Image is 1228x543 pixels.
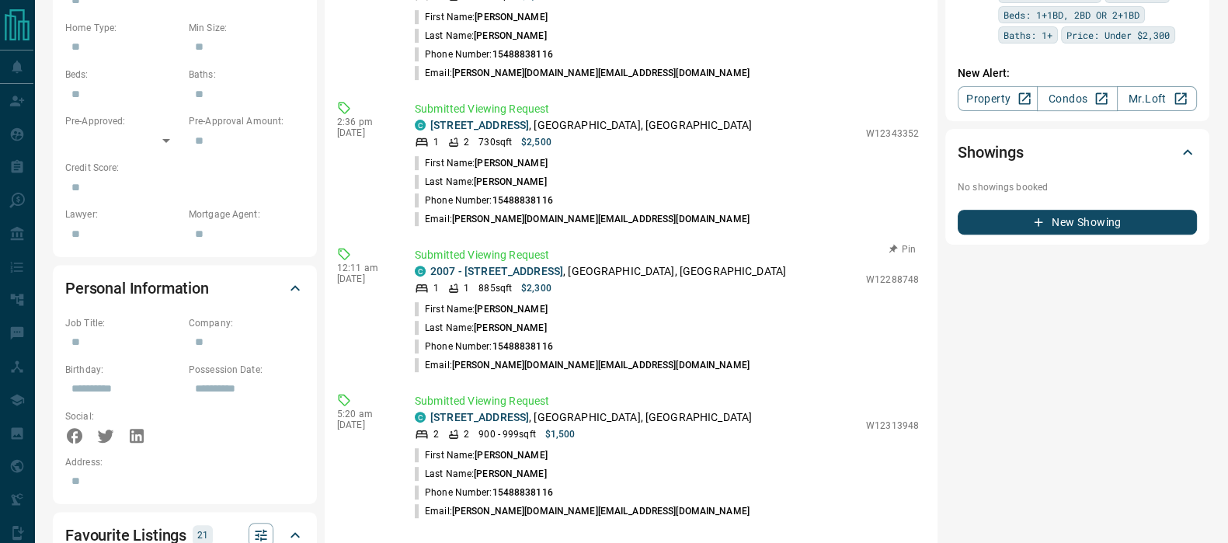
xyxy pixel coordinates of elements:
[415,66,750,80] p: Email:
[65,21,181,35] p: Home Type:
[189,207,304,221] p: Mortgage Agent:
[65,161,304,175] p: Credit Score:
[880,242,925,256] button: Pin
[65,455,304,469] p: Address:
[433,281,439,295] p: 1
[430,263,786,280] p: , [GEOGRAPHIC_DATA], [GEOGRAPHIC_DATA]
[337,409,391,419] p: 5:20 am
[415,47,553,61] p: Phone Number:
[415,247,919,263] p: Submitted Viewing Request
[337,273,391,284] p: [DATE]
[430,409,752,426] p: , [GEOGRAPHIC_DATA], [GEOGRAPHIC_DATA]
[65,276,209,301] h2: Personal Information
[65,68,181,82] p: Beds:
[189,21,304,35] p: Min Size:
[415,156,548,170] p: First Name:
[415,101,919,117] p: Submitted Viewing Request
[430,411,529,423] a: [STREET_ADDRESS]
[415,175,547,189] p: Last Name:
[65,409,181,423] p: Social:
[958,65,1197,82] p: New Alert:
[433,135,439,149] p: 1
[492,195,552,206] span: 15488838116
[1004,27,1052,43] span: Baths: 1+
[492,341,552,352] span: 15488838116
[337,117,391,127] p: 2:36 pm
[474,30,546,41] span: [PERSON_NAME]
[521,281,551,295] p: $2,300
[545,427,576,441] p: $1,500
[415,321,547,335] p: Last Name:
[65,207,181,221] p: Lawyer:
[958,210,1197,235] button: New Showing
[478,135,512,149] p: 730 sqft
[464,135,469,149] p: 2
[415,29,547,43] p: Last Name:
[415,412,426,423] div: condos.ca
[415,302,548,316] p: First Name:
[415,266,426,277] div: condos.ca
[474,322,546,333] span: [PERSON_NAME]
[337,419,391,430] p: [DATE]
[492,49,552,60] span: 15488838116
[866,273,919,287] p: W12288748
[430,119,529,131] a: [STREET_ADDRESS]
[475,158,547,169] span: [PERSON_NAME]
[65,114,181,128] p: Pre-Approved:
[415,448,548,462] p: First Name:
[866,127,919,141] p: W12343352
[415,486,553,499] p: Phone Number:
[452,360,750,371] span: [PERSON_NAME][DOMAIN_NAME][EMAIL_ADDRESS][DOMAIN_NAME]
[1117,86,1197,111] a: Mr.Loft
[958,140,1024,165] h2: Showings
[415,120,426,131] div: condos.ca
[464,427,469,441] p: 2
[475,450,547,461] span: [PERSON_NAME]
[1037,86,1117,111] a: Condos
[1004,7,1139,23] span: Beds: 1+1BD, 2BD OR 2+1BD
[474,468,546,479] span: [PERSON_NAME]
[337,263,391,273] p: 12:11 am
[1066,27,1170,43] span: Price: Under $2,300
[337,127,391,138] p: [DATE]
[189,68,304,82] p: Baths:
[433,427,439,441] p: 2
[430,265,563,277] a: 2007 - [STREET_ADDRESS]
[415,504,750,518] p: Email:
[189,114,304,128] p: Pre-Approval Amount:
[866,419,919,433] p: W12313948
[189,363,304,377] p: Possession Date:
[492,487,552,498] span: 15488838116
[430,117,752,134] p: , [GEOGRAPHIC_DATA], [GEOGRAPHIC_DATA]
[475,304,547,315] span: [PERSON_NAME]
[521,135,551,149] p: $2,500
[452,214,750,225] span: [PERSON_NAME][DOMAIN_NAME][EMAIL_ADDRESS][DOMAIN_NAME]
[415,358,750,372] p: Email:
[415,10,548,24] p: First Name:
[415,467,547,481] p: Last Name:
[474,176,546,187] span: [PERSON_NAME]
[415,339,553,353] p: Phone Number:
[958,180,1197,194] p: No showings booked
[415,212,750,226] p: Email:
[452,506,750,517] span: [PERSON_NAME][DOMAIN_NAME][EMAIL_ADDRESS][DOMAIN_NAME]
[958,134,1197,171] div: Showings
[478,281,512,295] p: 885 sqft
[65,270,304,307] div: Personal Information
[958,86,1038,111] a: Property
[452,68,750,78] span: [PERSON_NAME][DOMAIN_NAME][EMAIL_ADDRESS][DOMAIN_NAME]
[189,316,304,330] p: Company:
[415,193,553,207] p: Phone Number:
[65,363,181,377] p: Birthday:
[415,393,919,409] p: Submitted Viewing Request
[478,427,535,441] p: 900 - 999 sqft
[65,316,181,330] p: Job Title:
[464,281,469,295] p: 1
[475,12,547,23] span: [PERSON_NAME]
